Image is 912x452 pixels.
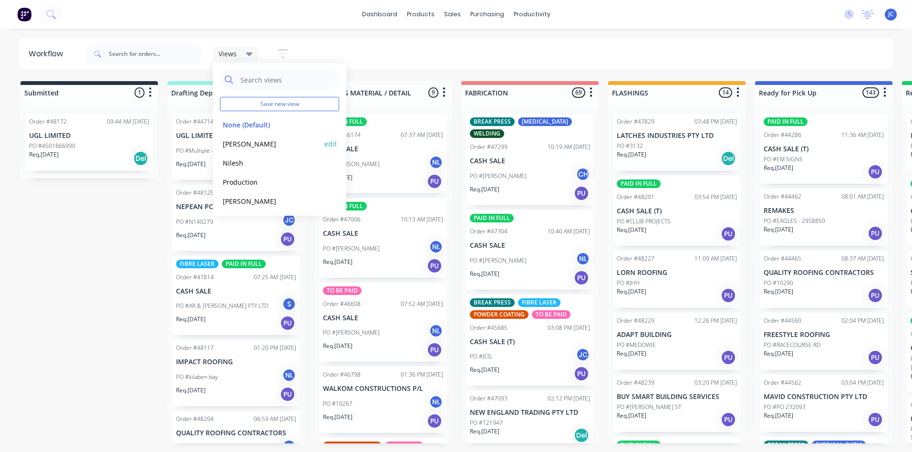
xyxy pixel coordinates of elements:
[109,44,203,63] input: Search for orders...
[470,185,499,194] p: Req. [DATE]
[323,385,443,393] p: WALKOM CONSTRUCTIONS P/L
[323,300,361,308] div: Order #46608
[470,214,514,222] div: PAID IN FULL
[323,328,380,337] p: PO #[PERSON_NAME]
[429,324,443,338] div: NL
[764,349,793,358] p: Req. [DATE]
[617,378,654,387] div: Order #48239
[764,331,884,339] p: FREESTYLE ROOFING
[764,378,801,387] div: Order #44562
[29,132,149,140] p: UGL LIMITED
[764,341,820,349] p: PO #RACECOURSE RD
[401,370,443,379] div: 01:36 PM [DATE]
[29,117,67,126] div: Order #48172
[617,179,661,188] div: PAID IN FULL
[760,251,888,308] div: Order #4446508:37 AM [DATE]QUALITY ROOFING CONTRACTORSPO #10290Req.[DATE]PU
[254,344,296,352] div: 01:20 PM [DATE]
[613,313,741,370] div: Order #4822912:26 PM [DATE]ADAPT BUILDINGPO #MEDOWIEReq.[DATE]PU
[868,288,883,303] div: PU
[617,132,737,140] p: LATCHES INDUSTRIES PTY LTD
[694,117,737,126] div: 03:48 PM [DATE]
[29,150,59,159] p: Req. [DATE]
[812,441,866,449] div: [MEDICAL_DATA]
[617,207,737,215] p: CASH SALE (T)
[576,167,590,181] div: CH
[172,340,300,406] div: Order #4811701:20 PM [DATE]IMPACT ROOFINGPO #kilaben bayNLReq.[DATE]PU
[218,49,237,59] span: Views
[429,395,443,409] div: NL
[282,368,296,382] div: NL
[470,338,590,346] p: CASH SALE (T)
[613,375,741,432] div: Order #4823903:20 PM [DATE]BUY SMART BUILDING SERVICESPO #[PERSON_NAME] STReq.[DATE]PU
[323,413,352,421] p: Req. [DATE]
[764,217,825,225] p: PO #EAGLES - 2958850
[518,117,572,126] div: [MEDICAL_DATA]
[323,342,352,350] p: Req. [DATE]
[617,441,661,449] div: PAID IN FULL
[721,151,736,166] div: Del
[764,411,793,420] p: Req. [DATE]
[764,403,806,411] p: PO #PO 232093
[764,225,793,234] p: Req. [DATE]
[176,117,214,126] div: Order #44714
[694,254,737,263] div: 11:09 AM [DATE]
[280,387,295,402] div: PU
[694,316,737,325] div: 12:26 PM [DATE]
[176,344,214,352] div: Order #48117
[470,394,508,403] div: Order #47093
[357,7,402,21] a: dashboard
[176,218,213,226] p: PO #N140279
[764,269,884,277] p: QUALITY ROOFING CONTRACTORS
[323,314,443,322] p: CASH SALE
[841,192,884,201] div: 08:01 AM [DATE]
[176,260,218,268] div: FIBRE LASER
[176,189,214,197] div: Order #48125
[176,147,236,155] p: PO #Multiple - Due Aug
[323,258,352,266] p: Req. [DATE]
[323,399,352,408] p: PO #10267
[617,411,646,420] p: Req. [DATE]
[402,7,439,21] div: products
[617,403,681,411] p: PO #[PERSON_NAME] ST
[532,310,570,319] div: TO BE PAID
[220,158,321,168] button: Nilesh
[176,315,206,324] p: Req. [DATE]
[429,240,443,254] div: NL
[172,256,300,336] div: FIBRE LASERPAID IN FULLOrder #4781407:25 AM [DATE]CASH SALEPO #AR & [PERSON_NAME] PTY LTDSReq.[DA...
[694,193,737,201] div: 03:54 PM [DATE]
[617,142,643,150] p: PO #3132
[764,287,793,296] p: Req. [DATE]
[429,155,443,169] div: NL
[617,254,654,263] div: Order #48227
[764,192,801,201] div: Order #44462
[427,174,442,189] div: PU
[466,7,509,21] div: purchasing
[617,217,671,226] p: PO #CLUB PROJECTS
[176,358,296,366] p: IMPACT ROOFING
[427,342,442,357] div: PU
[617,269,737,277] p: LORN ROOFING
[617,193,654,201] div: Order #48201
[470,129,504,138] div: WELDING
[617,349,646,358] p: Req. [DATE]
[617,316,654,325] div: Order #48229
[220,119,321,130] button: None (Default)
[29,48,68,60] div: Workflow
[841,316,884,325] div: 02:04 PM [DATE]
[617,117,654,126] div: Order #47829
[470,270,499,278] p: Req. [DATE]
[518,298,560,307] div: FIBRE LASER
[574,186,589,201] div: PU
[282,213,296,227] div: JC
[29,142,75,150] p: PO #4501866990
[470,242,590,250] p: CASH SALE
[764,279,793,287] p: PO #10290
[721,226,736,242] div: PU
[721,350,736,365] div: PU
[176,429,296,437] p: QUALITY ROOFING CONTRACTORS
[470,143,508,151] div: Order #47299
[470,256,527,265] p: PO #[PERSON_NAME]
[176,415,214,423] div: Order #48204
[841,378,884,387] div: 03:04 PM [DATE]
[280,231,295,247] div: PU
